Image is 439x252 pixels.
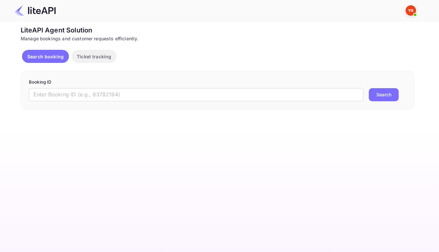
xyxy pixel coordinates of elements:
[29,88,364,101] input: Enter Booking ID (e.g., 63782194)
[29,79,406,86] p: Booking ID
[27,53,64,60] p: Search booking
[77,53,111,60] p: Ticket tracking
[14,5,56,16] img: LiteAPI Logo
[406,5,416,16] img: Yandex Support
[21,25,414,35] div: LiteAPI Agent Solution
[369,88,399,101] button: Search
[21,35,414,42] div: Manage bookings and customer requests efficiently.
